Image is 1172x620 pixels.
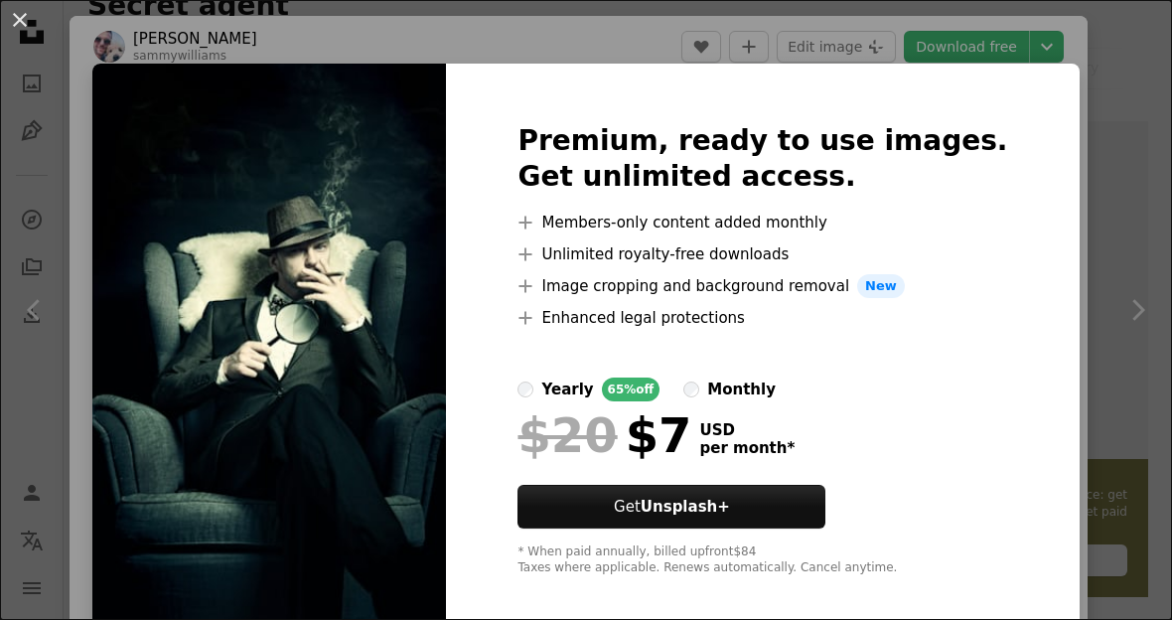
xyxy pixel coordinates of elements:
strong: Unsplash+ [641,498,730,516]
input: monthly [683,382,699,397]
span: USD [699,421,795,439]
li: Image cropping and background removal [517,274,1007,298]
span: $20 [517,409,617,461]
div: $7 [517,409,691,461]
span: New [857,274,905,298]
div: monthly [707,378,776,401]
div: yearly [541,378,593,401]
input: yearly65%off [517,382,533,397]
li: Unlimited royalty-free downloads [517,242,1007,266]
h2: Premium, ready to use images. Get unlimited access. [517,123,1007,195]
li: Enhanced legal protections [517,306,1007,330]
li: Members-only content added monthly [517,211,1007,234]
div: 65% off [602,378,660,401]
button: GetUnsplash+ [517,485,825,529]
div: * When paid annually, billed upfront $84 Taxes where applicable. Renews automatically. Cancel any... [517,544,1007,576]
span: per month * [699,439,795,457]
